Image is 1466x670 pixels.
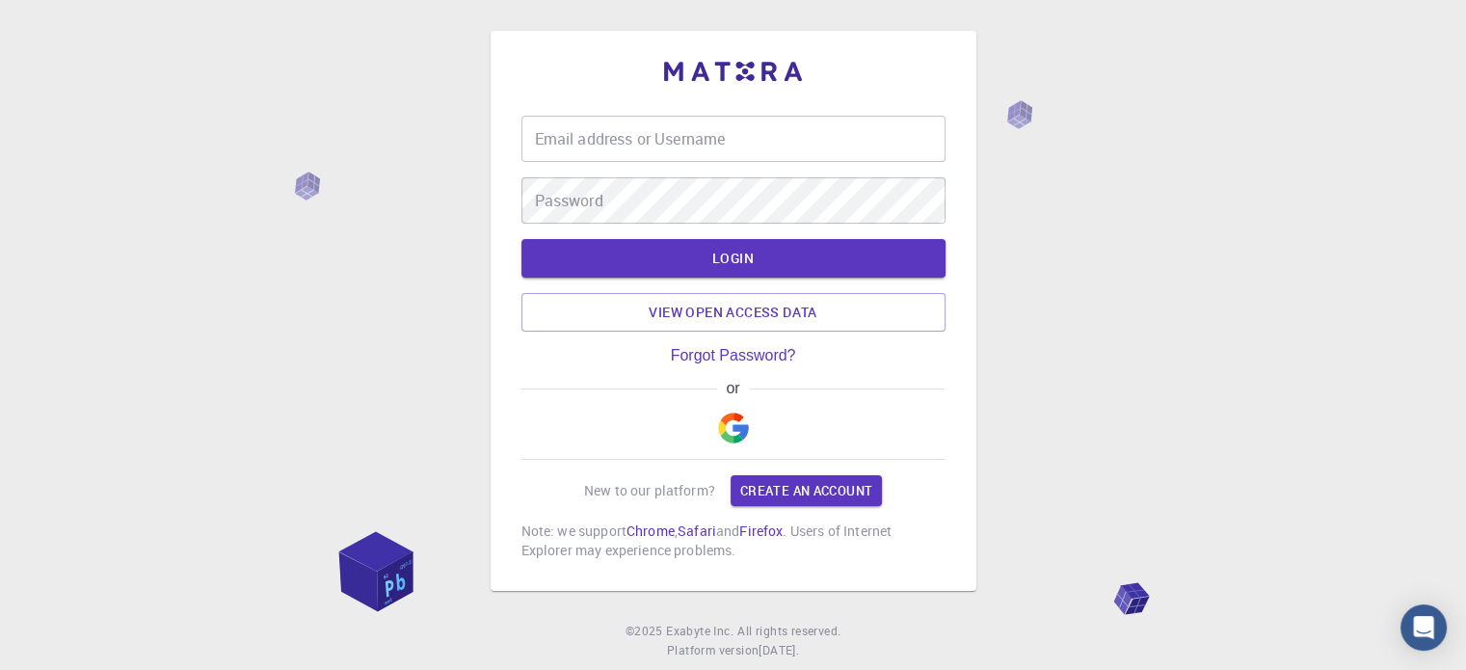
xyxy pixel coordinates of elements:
[1400,604,1447,651] div: Open Intercom Messenger
[717,380,749,397] span: or
[626,522,675,540] a: Chrome
[521,522,946,560] p: Note: we support , and . Users of Internet Explorer may experience problems.
[584,481,715,500] p: New to our platform?
[739,522,783,540] a: Firefox
[626,622,666,641] span: © 2025
[521,239,946,278] button: LOGIN
[666,622,733,641] a: Exabyte Inc.
[678,522,716,540] a: Safari
[737,622,840,641] span: All rights reserved.
[671,347,796,364] a: Forgot Password?
[759,641,799,660] a: [DATE].
[667,641,759,660] span: Platform version
[718,413,749,443] img: Google
[666,623,733,638] span: Exabyte Inc.
[521,293,946,332] a: View open access data
[731,475,882,506] a: Create an account
[759,642,799,657] span: [DATE] .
